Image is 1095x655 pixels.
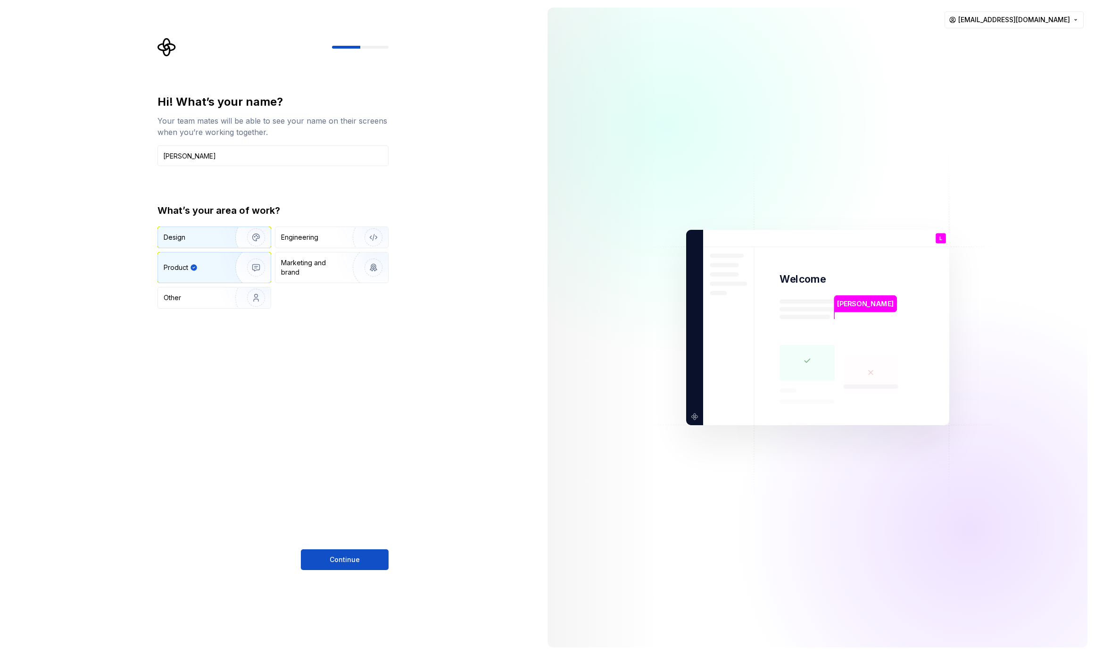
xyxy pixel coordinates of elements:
div: Marketing and brand [281,258,345,277]
div: Other [164,293,181,302]
input: Han Solo [158,145,389,166]
p: Welcome [780,272,826,286]
span: Continue [330,555,360,564]
div: Design [164,233,185,242]
button: [EMAIL_ADDRESS][DOMAIN_NAME] [945,11,1084,28]
div: Hi! What’s your name? [158,94,389,109]
p: L [939,236,942,241]
span: [EMAIL_ADDRESS][DOMAIN_NAME] [958,15,1070,25]
svg: Supernova Logo [158,38,176,57]
div: Your team mates will be able to see your name on their screens when you’re working together. [158,115,389,138]
button: Continue [301,549,389,570]
div: What’s your area of work? [158,204,389,217]
p: [PERSON_NAME] [837,299,894,309]
div: Product [164,263,188,272]
div: Engineering [281,233,318,242]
